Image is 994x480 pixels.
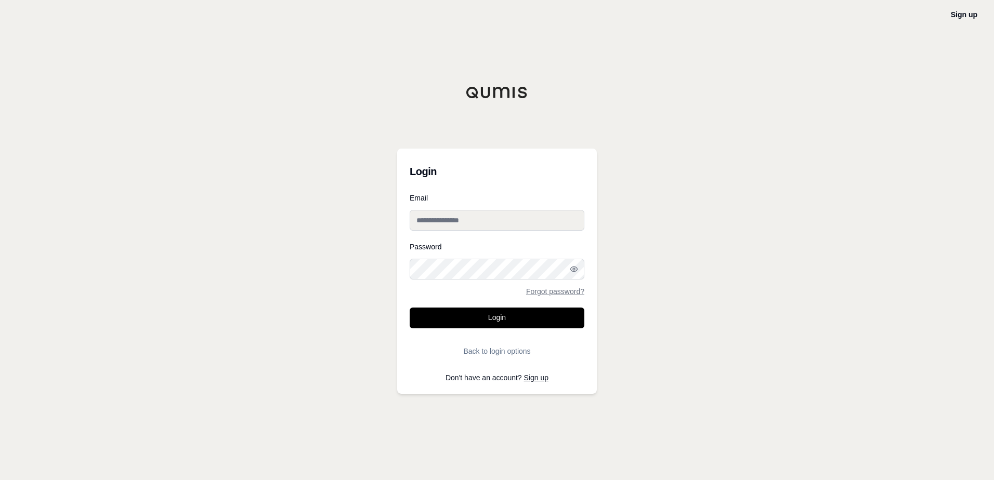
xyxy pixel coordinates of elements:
[466,86,528,99] img: Qumis
[410,194,584,202] label: Email
[951,10,977,19] a: Sign up
[524,374,548,382] a: Sign up
[410,243,584,250] label: Password
[410,308,584,328] button: Login
[410,341,584,362] button: Back to login options
[410,374,584,381] p: Don't have an account?
[526,288,584,295] a: Forgot password?
[410,161,584,182] h3: Login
